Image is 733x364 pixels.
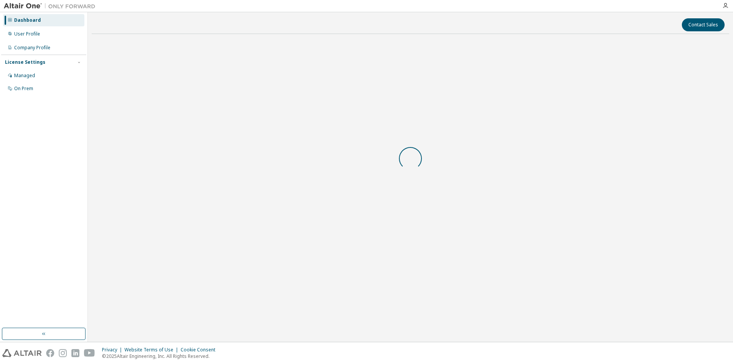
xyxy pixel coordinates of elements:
img: linkedin.svg [71,349,79,357]
p: © 2025 Altair Engineering, Inc. All Rights Reserved. [102,353,220,359]
div: License Settings [5,59,45,65]
div: Website Terms of Use [124,347,181,353]
img: youtube.svg [84,349,95,357]
div: Dashboard [14,17,41,23]
div: Managed [14,73,35,79]
img: instagram.svg [59,349,67,357]
img: facebook.svg [46,349,54,357]
img: Altair One [4,2,99,10]
div: User Profile [14,31,40,37]
div: Company Profile [14,45,50,51]
img: altair_logo.svg [2,349,42,357]
button: Contact Sales [682,18,725,31]
div: Cookie Consent [181,347,220,353]
div: On Prem [14,86,33,92]
div: Privacy [102,347,124,353]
